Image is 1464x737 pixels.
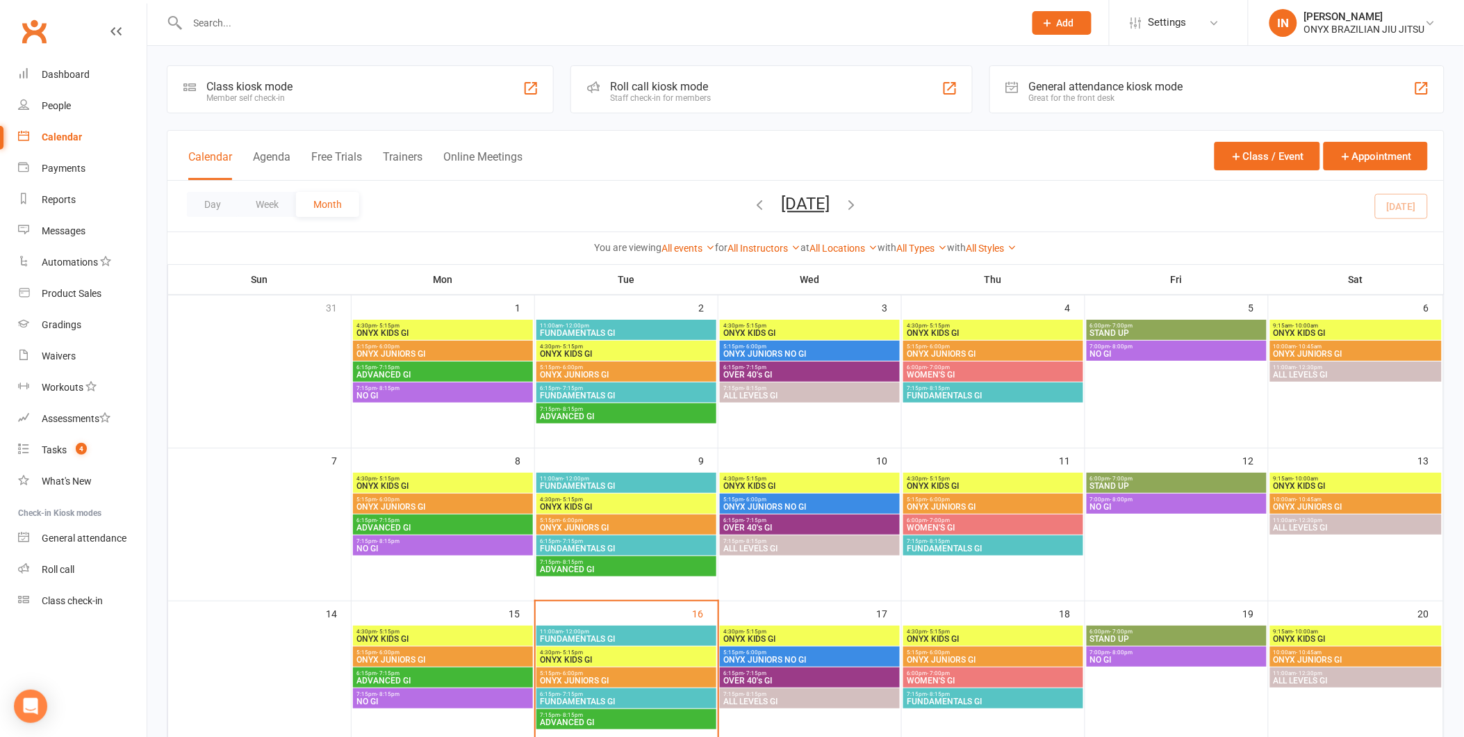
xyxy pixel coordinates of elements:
[698,295,718,318] div: 2
[42,533,126,544] div: General attendance
[1029,80,1183,93] div: General attendance kiosk mode
[906,649,1080,656] span: 5:15pm
[238,192,296,217] button: Week
[906,476,1080,482] span: 4:30pm
[356,476,530,482] span: 4:30pm
[539,391,714,400] span: FUNDAMENTALS GI
[377,649,400,656] span: - 6:00pm
[1297,517,1323,524] span: - 12:30pm
[1273,323,1439,329] span: 9:15am
[902,265,1085,294] th: Thu
[1273,350,1439,358] span: ONYX JUNIORS GI
[1273,496,1439,503] span: 10:00am
[560,517,583,524] span: - 6:00pm
[927,691,950,697] span: - 8:15pm
[42,131,82,143] div: Calendar
[906,371,1080,379] span: WOMEN'S GI
[906,343,1080,350] span: 5:15pm
[1424,295,1443,318] div: 6
[356,517,530,524] span: 6:15pm
[906,697,1080,706] span: FUNDAMENTALS GI
[539,350,714,358] span: ONYX KIDS GI
[356,649,530,656] span: 5:15pm
[906,391,1080,400] span: FUNDAMENTALS GI
[18,59,147,90] a: Dashboard
[1304,10,1425,23] div: [PERSON_NAME]
[1110,629,1133,635] span: - 7:00pm
[1297,670,1323,677] span: - 12:30pm
[539,559,714,565] span: 7:15pm
[1089,350,1264,358] span: NO GI
[906,517,1080,524] span: 6:00pm
[539,517,714,524] span: 5:15pm
[326,295,351,318] div: 31
[723,371,897,379] span: OVER 40's GI
[906,538,1080,544] span: 7:15pm
[539,677,714,685] span: ONYX JUNIORS GI
[698,448,718,471] div: 9
[723,691,897,697] span: 7:15pm
[723,343,897,350] span: 5:15pm
[662,243,716,254] a: All events
[377,517,400,524] span: - 7:15pm
[356,329,530,337] span: ONYX KIDS GI
[1273,371,1439,379] span: ALL LEVELS GI
[723,496,897,503] span: 5:15pm
[18,122,147,153] a: Calendar
[377,496,400,503] span: - 6:00pm
[1273,476,1439,482] span: 9:15am
[927,629,950,635] span: - 5:15pm
[906,329,1080,337] span: ONYX KIDS GI
[723,391,897,400] span: ALL LEVELS GI
[539,412,714,421] span: ADVANCED GI
[206,93,293,103] div: Member self check-in
[377,629,400,635] span: - 5:15pm
[927,343,950,350] span: - 6:00pm
[188,150,232,180] button: Calendar
[253,150,290,180] button: Agenda
[42,319,81,330] div: Gradings
[509,601,534,624] div: 15
[723,482,897,490] span: ONYX KIDS GI
[383,150,422,180] button: Trainers
[743,517,766,524] span: - 7:15pm
[1273,670,1439,677] span: 11:00am
[595,242,662,253] strong: You are viewing
[927,517,950,524] span: - 7:00pm
[18,403,147,435] a: Assessments
[42,100,71,111] div: People
[948,242,967,253] strong: with
[539,329,714,337] span: FUNDAMENTALS GI
[356,524,530,532] span: ADVANCED GI
[1273,482,1439,490] span: ONYX KIDS GI
[743,538,766,544] span: - 8:15pm
[927,323,950,329] span: - 5:15pm
[1110,323,1133,329] span: - 7:00pm
[356,364,530,371] span: 6:15pm
[1033,11,1092,35] button: Add
[1273,635,1439,643] span: ONYX KIDS GI
[876,448,901,471] div: 10
[810,243,878,254] a: All Locations
[878,242,897,253] strong: with
[743,364,766,371] span: - 7:15pm
[723,524,897,532] span: OVER 40's GI
[1089,629,1264,635] span: 6:00pm
[42,194,76,205] div: Reports
[539,697,714,706] span: FUNDAMENTALS GI
[610,93,711,103] div: Staff check-in for members
[723,364,897,371] span: 6:15pm
[743,649,766,656] span: - 6:00pm
[723,385,897,391] span: 7:15pm
[723,329,897,337] span: ONYX KIDS GI
[18,523,147,554] a: General attendance kiosk mode
[723,476,897,482] span: 4:30pm
[743,629,766,635] span: - 5:15pm
[1149,7,1187,38] span: Settings
[539,656,714,664] span: ONYX KIDS GI
[535,265,718,294] th: Tue
[1297,364,1323,371] span: - 12:30pm
[728,243,801,254] a: All Instructors
[377,670,400,677] span: - 7:15pm
[296,192,359,217] button: Month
